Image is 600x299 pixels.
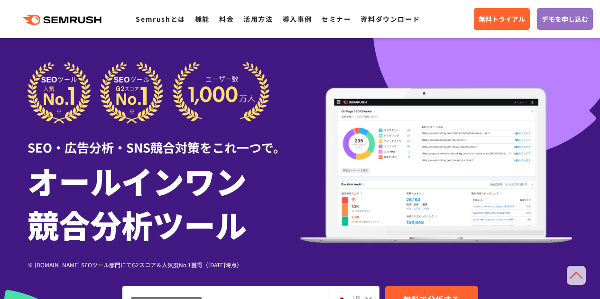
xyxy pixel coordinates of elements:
span: 無料トライアル [479,14,525,24]
div: SEO・広告分析・SNS競合対策をこれ一つで。 [28,124,300,156]
a: Semrushとは [136,14,185,24]
a: 導入事例 [283,14,312,24]
a: 機能 [195,14,210,24]
a: デモを申し込む [537,8,593,30]
a: 資料ダウンロード [360,14,420,24]
div: ※ [DOMAIN_NAME] SEOツール部門にてG2スコア＆人気度No.1獲得（[DATE]時点） [28,260,300,269]
h1: オールインワン 競合分析ツール [28,159,300,246]
span: デモを申し込む [542,14,588,24]
a: セミナー [322,14,351,24]
a: 活用方法 [243,14,273,24]
a: 無料トライアル [474,8,530,30]
a: 料金 [219,14,234,24]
